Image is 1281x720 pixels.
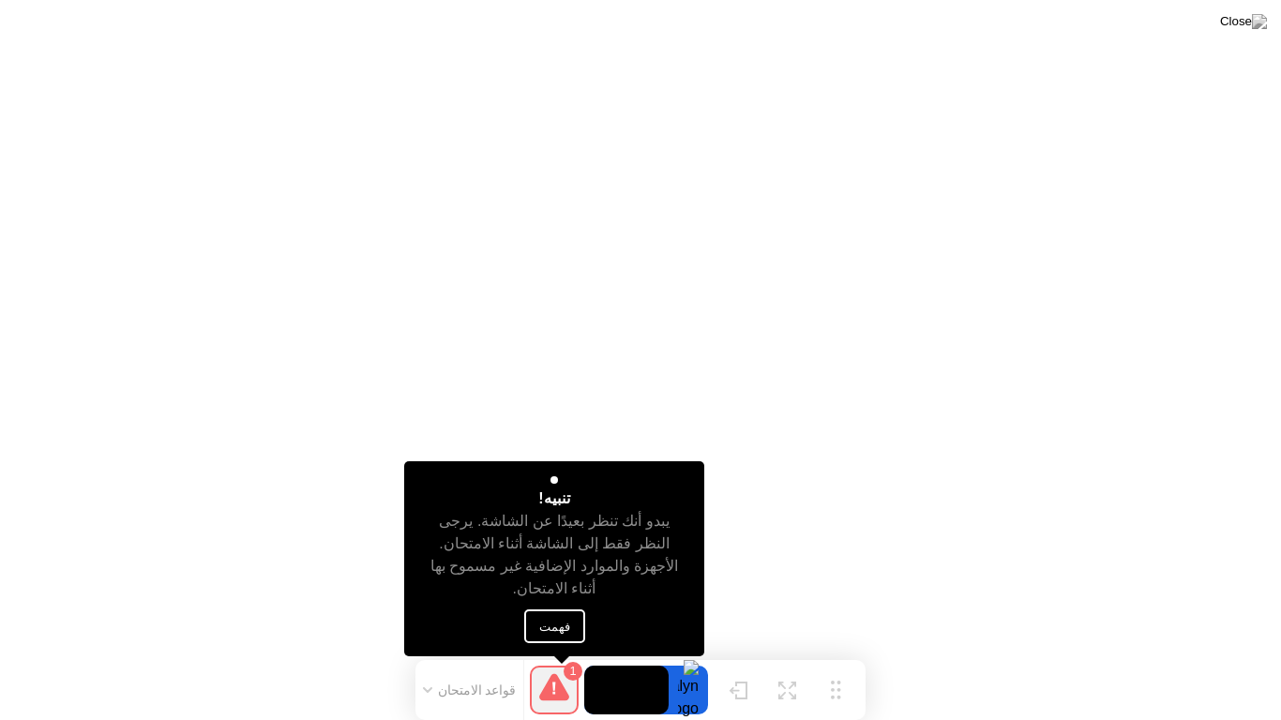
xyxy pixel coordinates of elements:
[524,609,585,643] button: فهمت
[421,510,688,600] div: يبدو أنك تنظر بعيدًا عن الشاشة. يرجى النظر فقط إلى الشاشة أثناء الامتحان. الأجهزة والموارد الإضاف...
[417,682,522,698] button: قواعد الامتحان
[564,662,582,681] div: 1
[538,487,569,510] div: تنبيه!
[1220,14,1267,29] img: Close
